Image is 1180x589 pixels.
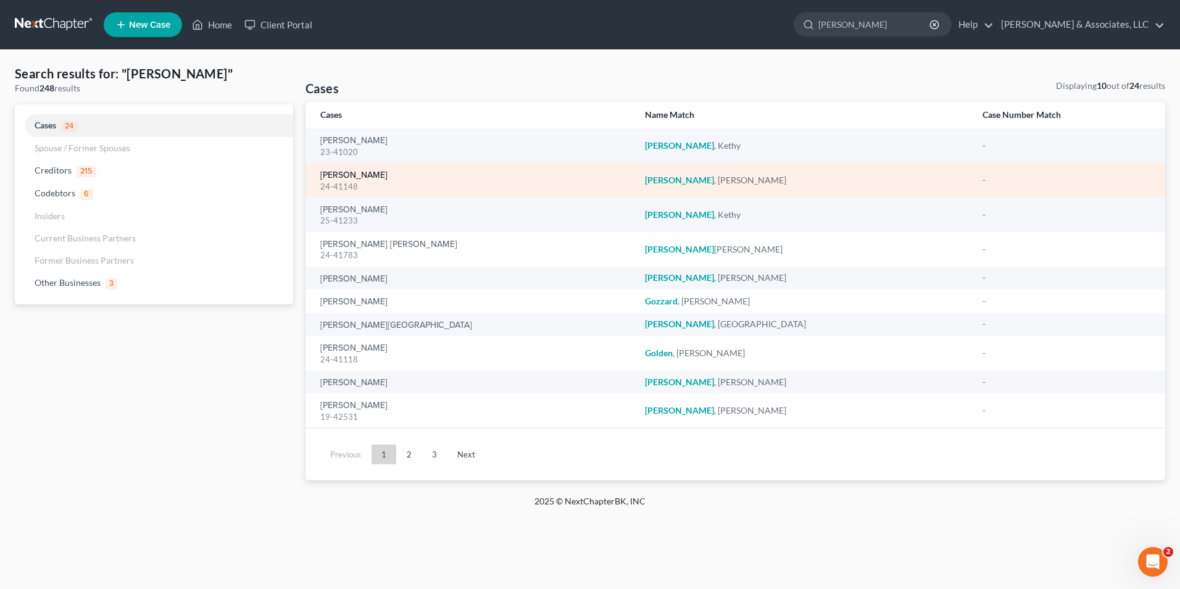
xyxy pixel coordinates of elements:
a: 1 [372,445,396,464]
span: 3 [106,278,118,290]
em: [PERSON_NAME] [645,140,714,151]
a: [PERSON_NAME][GEOGRAPHIC_DATA] [320,321,472,330]
a: [PERSON_NAME] [320,171,388,180]
div: 2025 © NextChapterBK, INC [238,495,942,517]
div: 19-42531 [320,411,625,423]
a: Next [447,445,485,464]
div: - [983,376,1150,388]
strong: 10 [1097,80,1107,91]
span: Current Business Partners [35,233,136,243]
div: - [983,272,1150,284]
th: Cases [305,102,635,128]
div: [PERSON_NAME] [645,243,963,256]
em: Gozzard [645,296,678,306]
div: , [GEOGRAPHIC_DATA] [645,318,963,330]
h4: Cases [305,80,339,97]
a: [PERSON_NAME] [320,206,388,214]
div: 24-41148 [320,181,625,193]
span: Former Business Partners [35,255,134,265]
a: [PERSON_NAME] & Associates, LLC [995,14,1165,36]
em: [PERSON_NAME] [645,272,714,283]
a: [PERSON_NAME] [320,401,388,410]
div: , [PERSON_NAME] [645,347,963,359]
span: Codebtors [35,188,75,198]
a: 2 [397,445,422,464]
div: - [983,404,1150,417]
strong: 248 [39,83,54,93]
span: 6 [80,189,93,200]
a: Other Businesses3 [15,272,293,294]
div: , Kethy [645,209,963,221]
a: Insiders [15,205,293,227]
a: [PERSON_NAME] [320,136,388,145]
span: New Case [129,20,170,30]
div: 24-41783 [320,249,625,261]
span: Insiders [35,211,65,221]
a: [PERSON_NAME] [320,275,388,283]
a: [PERSON_NAME] [320,378,388,387]
div: - [983,174,1150,186]
span: Creditors [35,165,72,175]
span: Spouse / Former Spouses [35,143,130,153]
input: Search by name... [818,13,931,36]
div: Displaying out of results [1056,80,1165,92]
a: [PERSON_NAME] [320,298,388,306]
span: 2 [1163,547,1173,557]
div: 25-41233 [320,215,625,227]
h4: Search results for: "[PERSON_NAME]" [15,65,293,82]
strong: 24 [1129,80,1139,91]
em: [PERSON_NAME] [645,377,714,387]
span: 24 [61,121,78,132]
div: , [PERSON_NAME] [645,404,963,417]
a: 3 [422,445,447,464]
div: , [PERSON_NAME] [645,295,963,307]
div: Found results [15,82,293,94]
a: Current Business Partners [15,227,293,249]
a: Client Portal [238,14,318,36]
div: - [983,295,1150,307]
a: Former Business Partners [15,249,293,272]
div: 24-41118 [320,354,625,366]
div: - [983,209,1150,221]
th: Name Match [635,102,973,128]
a: [PERSON_NAME] [320,344,388,353]
iframe: Intercom live chat [1138,547,1168,577]
span: 215 [77,166,96,177]
em: [PERSON_NAME] [645,175,714,185]
div: - [983,140,1150,152]
a: Help [952,14,994,36]
div: 23-41020 [320,146,625,158]
div: , [PERSON_NAME] [645,174,963,186]
a: [PERSON_NAME] [PERSON_NAME] [320,240,457,249]
a: Creditors215 [15,159,293,182]
a: Home [186,14,238,36]
a: Codebtors6 [15,182,293,205]
div: - [983,318,1150,330]
div: , [PERSON_NAME] [645,272,963,284]
em: [PERSON_NAME] [645,405,714,416]
em: [PERSON_NAME] [645,244,714,254]
div: , Kethy [645,140,963,152]
span: Cases [35,120,56,130]
th: Case Number Match [973,102,1165,128]
div: - [983,347,1150,359]
em: [PERSON_NAME] [645,209,714,220]
span: Other Businesses [35,277,101,288]
em: Golden [645,348,673,358]
div: , [PERSON_NAME] [645,376,963,388]
a: Cases24 [15,114,293,137]
div: - [983,243,1150,256]
em: [PERSON_NAME] [645,319,714,329]
a: Spouse / Former Spouses [15,137,293,159]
